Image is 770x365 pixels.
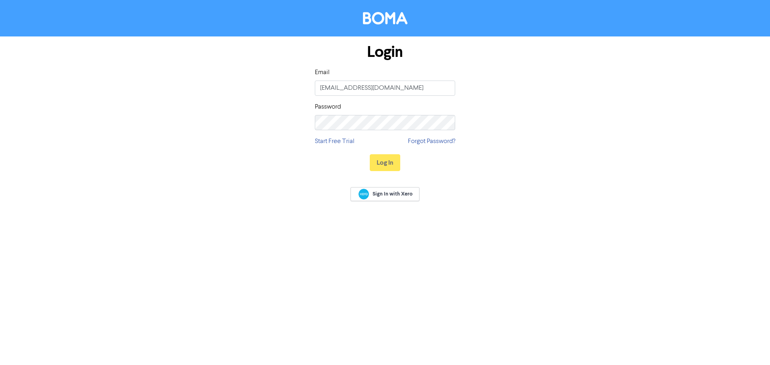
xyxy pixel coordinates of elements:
[351,187,419,201] a: Sign In with Xero
[373,190,413,198] span: Sign In with Xero
[315,102,341,112] label: Password
[370,154,400,171] button: Log In
[359,189,369,200] img: Xero logo
[363,12,407,24] img: BOMA Logo
[408,137,455,146] a: Forgot Password?
[315,43,455,61] h1: Login
[315,137,355,146] a: Start Free Trial
[315,68,330,77] label: Email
